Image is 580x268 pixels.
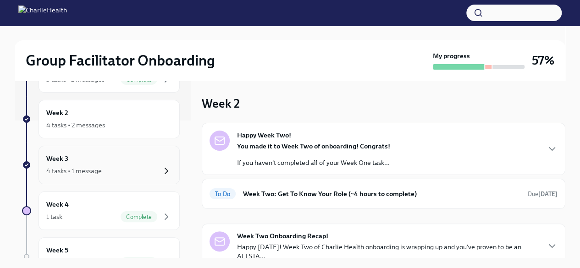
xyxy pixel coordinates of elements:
[210,186,558,201] a: To DoWeek Two: Get To Know Your Role (~4 hours to complete)Due[DATE]
[237,231,328,241] strong: Week Two Onboarding Recap!
[46,166,102,175] div: 4 tasks • 1 message
[46,199,69,209] h6: Week 4
[528,191,558,197] span: Due
[243,189,520,199] h6: Week Two: Get To Know Your Role (~4 hours to complete)
[46,212,62,221] div: 1 task
[22,191,180,230] a: Week 41 taskComplete
[237,242,539,261] p: Happy [DATE]! Week Two of Charlie Health onboarding is wrapping up and you've proven to be an ALL...
[46,153,68,164] h6: Week 3
[202,95,240,112] h3: Week 2
[528,190,558,198] span: October 7th, 2025 10:00
[22,100,180,138] a: Week 24 tasks • 2 messages
[18,5,67,20] img: CharlieHealth
[237,142,390,150] strong: You made it to Week Two of onboarding! Congrats!
[237,131,291,140] strong: Happy Week Two!
[46,120,105,130] div: 4 tasks • 2 messages
[210,191,236,197] span: To Do
[22,146,180,184] a: Week 34 tasks • 1 message
[46,108,68,118] h6: Week 2
[538,191,558,197] strong: [DATE]
[237,158,390,167] p: If you haven't completed all of your Week One task...
[46,245,68,255] h6: Week 5
[433,51,470,60] strong: My progress
[26,51,215,70] h2: Group Facilitator Onboarding
[121,213,157,220] span: Complete
[532,52,554,69] h3: 57%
